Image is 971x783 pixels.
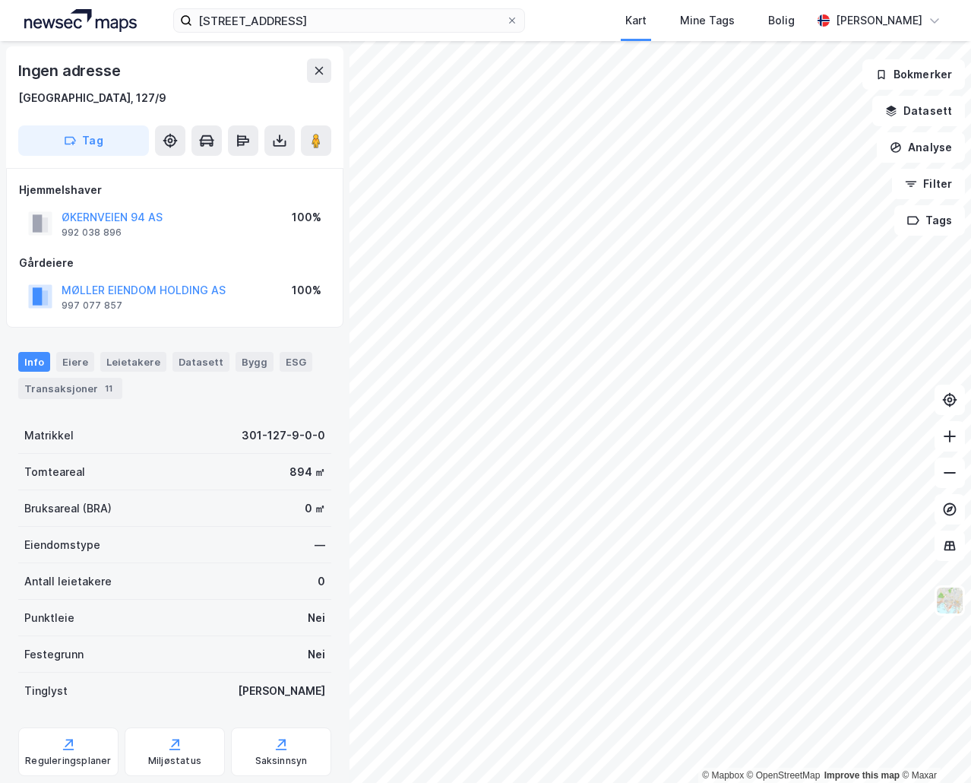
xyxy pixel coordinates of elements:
a: Mapbox [702,770,744,781]
div: Mine Tags [680,11,735,30]
div: Nei [308,645,325,664]
div: Ingen adresse [18,59,123,83]
div: Festegrunn [24,645,84,664]
div: Bygg [236,352,274,372]
div: ESG [280,352,312,372]
button: Bokmerker [862,59,965,90]
div: 11 [101,381,116,396]
div: Leietakere [100,352,166,372]
div: 0 [318,572,325,591]
div: Tinglyst [24,682,68,700]
button: Datasett [872,96,965,126]
div: Nei [308,609,325,627]
iframe: Chat Widget [895,710,971,783]
div: 997 077 857 [62,300,122,312]
div: Eiere [56,352,94,372]
button: Filter [892,169,965,199]
div: Antall leietakere [24,572,112,591]
div: Info [18,352,50,372]
div: 100% [292,208,321,227]
div: Saksinnsyn [255,755,308,767]
div: Matrikkel [24,426,74,445]
div: Bruksareal (BRA) [24,499,112,518]
div: Transaksjoner [18,378,122,399]
div: Hjemmelshaver [19,181,331,199]
div: Kontrollprogram for chat [895,710,971,783]
a: OpenStreetMap [747,770,821,781]
div: Datasett [172,352,229,372]
div: [PERSON_NAME] [836,11,922,30]
button: Tag [18,125,149,156]
div: 992 038 896 [62,227,122,239]
img: Z [935,586,964,615]
div: [PERSON_NAME] [238,682,325,700]
div: Bolig [768,11,795,30]
div: 0 ㎡ [305,499,325,518]
div: Eiendomstype [24,536,100,554]
div: — [315,536,325,554]
a: Improve this map [824,770,900,781]
img: logo.a4113a55bc3d86da70a041830d287a7e.svg [24,9,137,32]
button: Analyse [877,132,965,163]
div: [GEOGRAPHIC_DATA], 127/9 [18,89,166,107]
div: Gårdeiere [19,254,331,272]
div: Tomteareal [24,463,85,481]
div: 894 ㎡ [289,463,325,481]
div: 100% [292,281,321,300]
div: Punktleie [24,609,74,627]
button: Tags [894,205,965,236]
div: Kart [625,11,647,30]
div: 301-127-9-0-0 [242,426,325,445]
div: Miljøstatus [148,755,201,767]
input: Søk på adresse, matrikkel, gårdeiere, leietakere eller personer [192,9,506,32]
div: Reguleringsplaner [25,755,111,767]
